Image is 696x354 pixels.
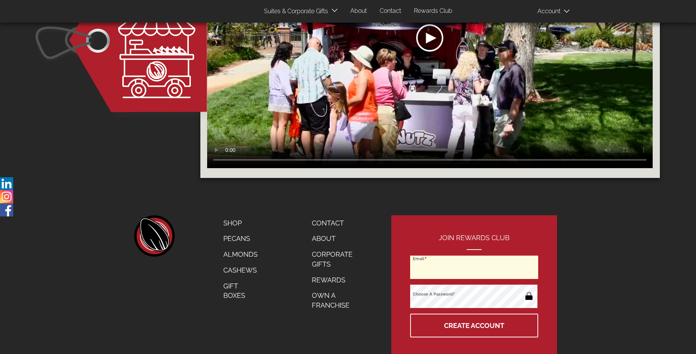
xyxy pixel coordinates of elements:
[410,314,538,337] button: Create Account
[218,278,263,303] a: Gift Boxes
[374,4,407,18] a: Contact
[218,215,263,231] a: Shop
[306,247,367,272] a: Corporate Gifts
[306,288,367,313] a: Own a Franchise
[306,272,367,288] a: Rewards
[410,234,538,250] h2: Join Rewards Club
[218,247,263,262] a: Almonds
[133,215,175,257] a: home
[345,4,372,18] a: About
[306,231,367,247] a: About
[218,262,263,278] a: Cashews
[218,231,263,247] a: Pecans
[410,256,538,279] input: Email
[306,215,367,231] a: Contact
[258,4,330,19] a: Suites & Corporate Gifts
[408,4,458,18] a: Rewards Club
